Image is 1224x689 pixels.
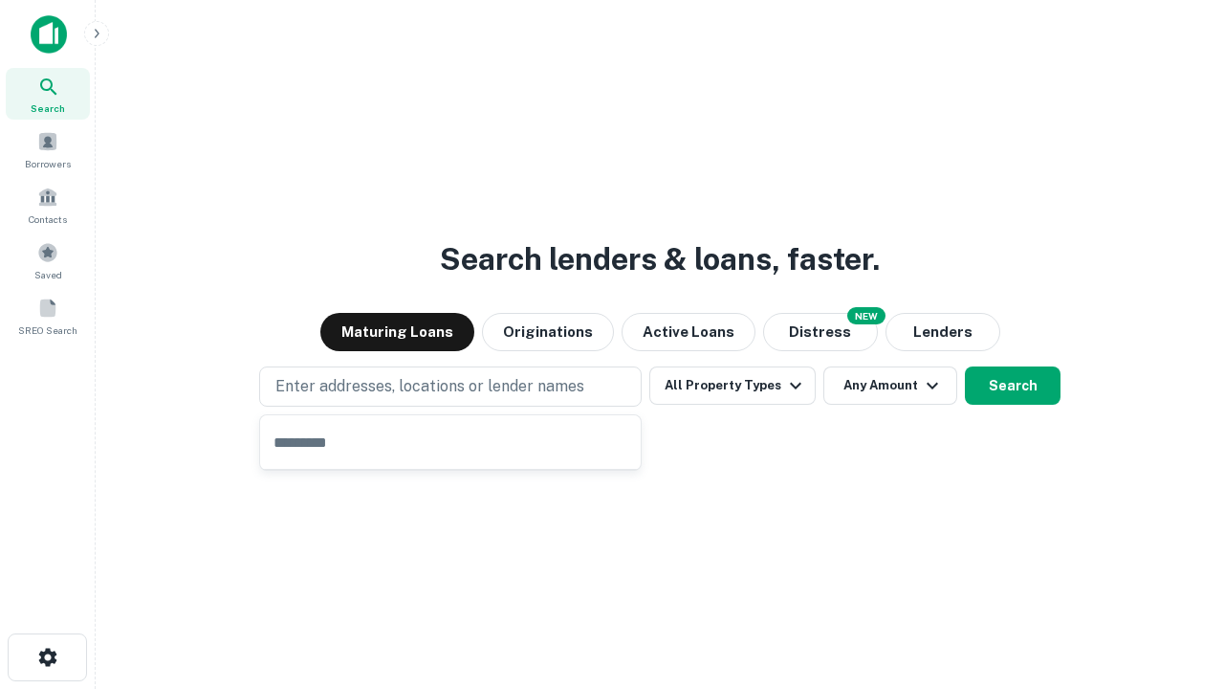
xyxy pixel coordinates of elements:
button: Search [965,367,1060,405]
div: NEW [847,307,885,324]
a: Borrowers [6,123,90,175]
span: Saved [34,267,62,282]
button: Enter addresses, locations or lender names [259,367,642,407]
a: SREO Search [6,290,90,342]
button: Lenders [885,313,1000,351]
button: Search distressed loans with lien and other non-mortgage details. [763,313,878,351]
h3: Search lenders & loans, faster. [440,236,880,282]
span: Contacts [29,211,67,227]
img: capitalize-icon.png [31,15,67,54]
button: Active Loans [622,313,755,351]
span: SREO Search [18,322,77,338]
a: Contacts [6,179,90,231]
a: Search [6,68,90,120]
button: Maturing Loans [320,313,474,351]
button: Originations [482,313,614,351]
p: Enter addresses, locations or lender names [275,375,584,398]
a: Saved [6,234,90,286]
span: Search [31,100,65,116]
span: Borrowers [25,156,71,171]
button: All Property Types [649,367,816,405]
iframe: Chat Widget [1128,536,1224,628]
button: Any Amount [823,367,957,405]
